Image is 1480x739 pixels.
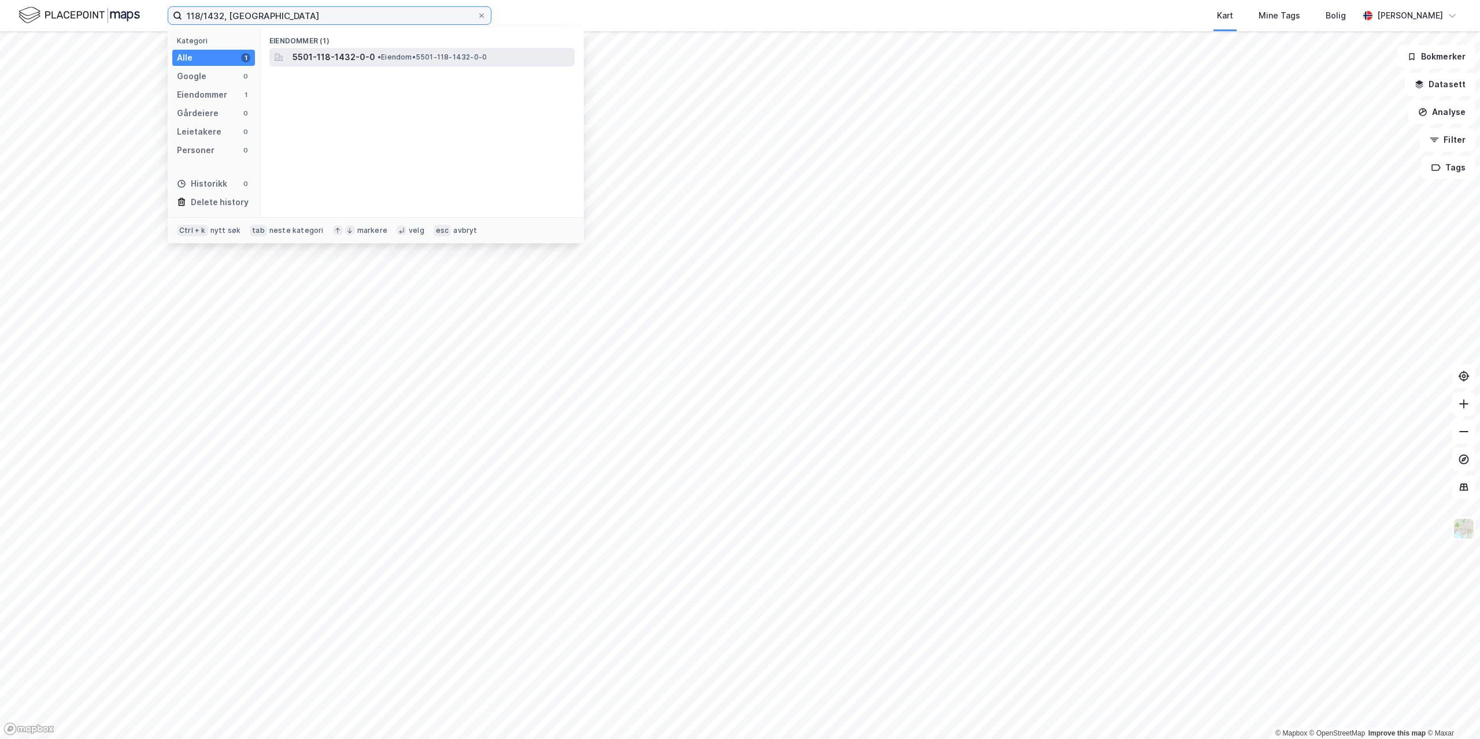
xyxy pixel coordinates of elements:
[357,226,387,235] div: markere
[250,225,267,236] div: tab
[1453,518,1475,540] img: Z
[434,225,452,236] div: esc
[241,146,250,155] div: 0
[260,27,584,48] div: Eiendommer (1)
[241,72,250,81] div: 0
[269,226,324,235] div: neste kategori
[293,50,375,64] span: 5501-118-1432-0-0
[241,179,250,188] div: 0
[378,53,381,61] span: •
[177,143,214,157] div: Personer
[1408,101,1475,124] button: Analyse
[210,226,241,235] div: nytt søk
[241,127,250,136] div: 0
[1326,9,1346,23] div: Bolig
[1422,156,1475,179] button: Tags
[1397,45,1475,68] button: Bokmerker
[182,7,477,24] input: Søk på adresse, matrikkel, gårdeiere, leietakere eller personer
[177,69,206,83] div: Google
[1422,684,1480,739] div: Kontrollprogram for chat
[241,53,250,62] div: 1
[1420,128,1475,151] button: Filter
[453,226,477,235] div: avbryt
[177,125,221,139] div: Leietakere
[177,106,219,120] div: Gårdeiere
[409,226,424,235] div: velg
[1405,73,1475,96] button: Datasett
[191,195,249,209] div: Delete history
[177,177,227,191] div: Historikk
[1368,729,1426,737] a: Improve this map
[177,225,208,236] div: Ctrl + k
[1217,9,1233,23] div: Kart
[177,36,255,45] div: Kategori
[177,88,227,102] div: Eiendommer
[241,109,250,118] div: 0
[177,51,193,65] div: Alle
[1309,729,1366,737] a: OpenStreetMap
[378,53,487,62] span: Eiendom • 5501-118-1432-0-0
[241,90,250,99] div: 1
[3,722,54,736] a: Mapbox homepage
[1275,729,1307,737] a: Mapbox
[1377,9,1443,23] div: [PERSON_NAME]
[18,5,140,25] img: logo.f888ab2527a4732fd821a326f86c7f29.svg
[1422,684,1480,739] iframe: Chat Widget
[1259,9,1300,23] div: Mine Tags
